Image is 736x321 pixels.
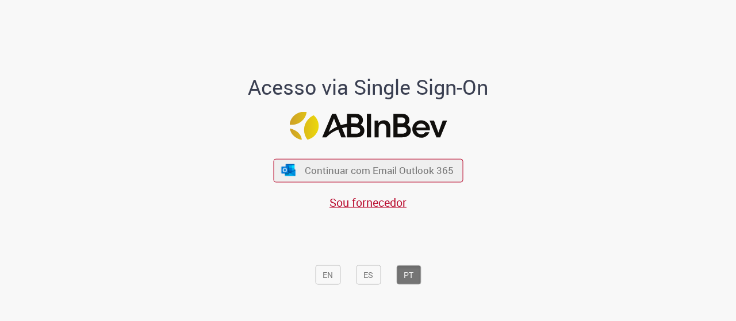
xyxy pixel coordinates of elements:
[356,265,381,284] button: ES
[396,265,421,284] button: PT
[209,75,528,98] h1: Acesso via Single Sign-On
[315,265,340,284] button: EN
[305,164,454,177] span: Continuar com Email Outlook 365
[281,164,297,176] img: ícone Azure/Microsoft 360
[273,158,463,182] button: ícone Azure/Microsoft 360 Continuar com Email Outlook 365
[329,194,407,210] a: Sou fornecedor
[289,112,447,140] img: Logo ABInBev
